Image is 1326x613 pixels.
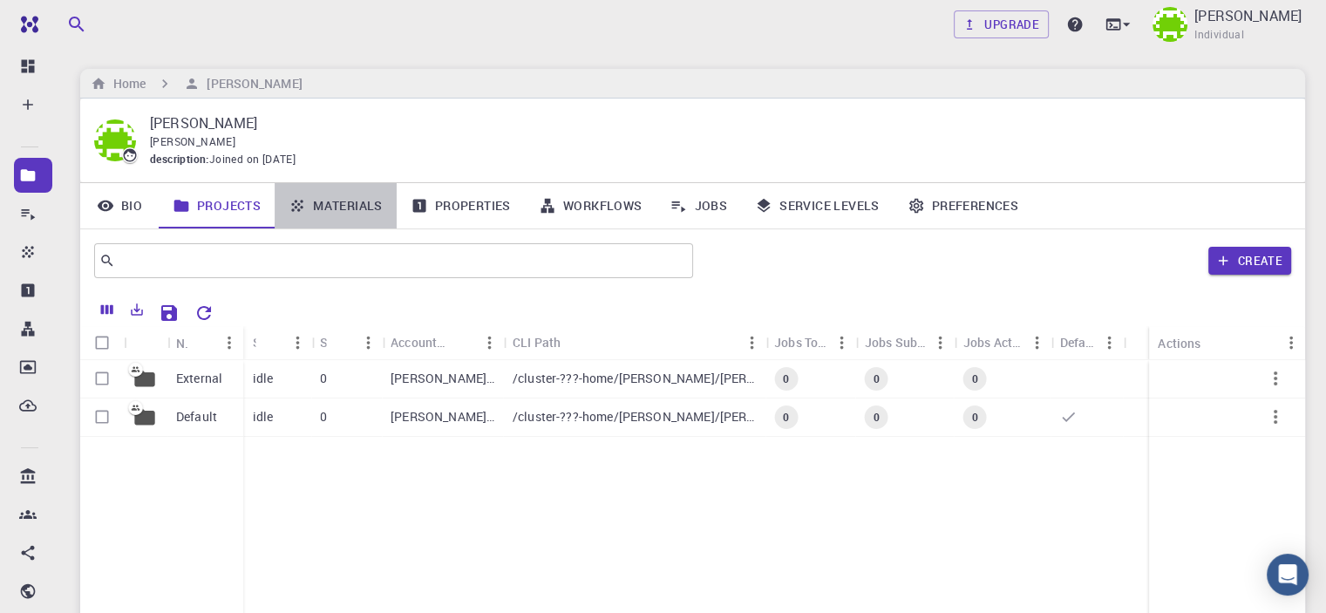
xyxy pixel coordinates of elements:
[1194,5,1302,26] p: [PERSON_NAME]
[150,112,1277,133] p: [PERSON_NAME]
[1277,329,1305,357] button: Menu
[106,74,146,93] h6: Home
[326,329,354,357] button: Sort
[167,326,243,360] div: Name
[243,325,311,359] div: Status
[513,408,757,426] p: /cluster-???-home/[PERSON_NAME]/[PERSON_NAME]-default
[738,329,765,357] button: Menu
[150,151,209,168] span: description :
[867,410,887,425] span: 0
[1059,325,1095,359] div: Default
[200,74,302,93] h6: [PERSON_NAME]
[354,329,382,357] button: Menu
[867,371,887,386] span: 0
[391,408,495,426] p: [PERSON_NAME]-default
[275,183,397,228] a: Materials
[252,325,255,359] div: Status
[1095,329,1123,357] button: Menu
[656,183,741,228] a: Jobs
[382,325,504,359] div: Accounting slug
[1153,7,1187,42] img: Quartey Ansah
[252,408,273,426] p: idle
[741,183,894,228] a: Service Levels
[14,16,38,33] img: logo
[397,183,525,228] a: Properties
[828,329,856,357] button: Menu
[525,183,656,228] a: Workflows
[176,370,222,387] p: External
[122,296,152,324] button: Export
[283,329,311,357] button: Menu
[1149,326,1305,360] div: Actions
[255,329,283,357] button: Sort
[87,74,306,93] nav: breadcrumb
[955,325,1051,359] div: Jobs Active
[176,326,187,360] div: Name
[448,329,476,357] button: Sort
[476,329,504,357] button: Menu
[311,325,382,359] div: Shared
[150,134,235,148] span: [PERSON_NAME]
[774,325,828,359] div: Jobs Total
[35,12,98,28] span: Support
[513,370,757,387] p: /cluster-???-home/[PERSON_NAME]/[PERSON_NAME]-external
[252,370,273,387] p: idle
[765,325,856,359] div: Jobs Total
[159,183,275,228] a: Projects
[504,325,765,359] div: CLI Path
[894,183,1032,228] a: Preferences
[391,325,448,359] div: Accounting slug
[320,370,327,387] p: 0
[965,410,985,425] span: 0
[865,325,927,359] div: Jobs Subm.
[215,329,243,357] button: Menu
[187,296,221,330] button: Reset Explorer Settings
[391,370,495,387] p: [PERSON_NAME]-external
[124,326,167,360] div: Icon
[1194,26,1244,44] span: Individual
[92,296,122,324] button: Columns
[776,371,796,386] span: 0
[1051,325,1123,359] div: Default
[1267,554,1309,596] div: Open Intercom Messenger
[1158,326,1200,360] div: Actions
[856,325,955,359] div: Jobs Subm.
[965,371,985,386] span: 0
[152,296,187,330] button: Save Explorer Settings
[963,325,1023,359] div: Jobs Active
[927,329,955,357] button: Menu
[176,408,217,426] p: Default
[320,408,327,426] p: 0
[776,410,796,425] span: 0
[1208,247,1291,275] button: Create
[513,325,561,359] div: CLI Path
[209,151,296,168] span: Joined on [DATE]
[954,10,1049,38] a: Upgrade
[80,183,159,228] a: Bio
[187,329,215,357] button: Sort
[320,325,326,359] div: Shared
[1023,329,1051,357] button: Menu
